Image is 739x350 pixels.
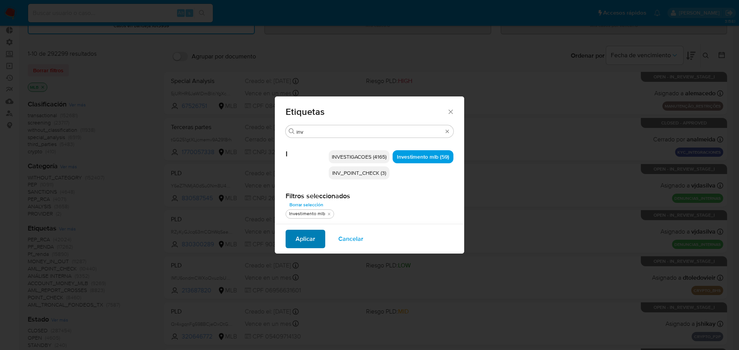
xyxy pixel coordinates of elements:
div: INVESTIGACOES (4165) [329,150,390,163]
input: Buscar filtro [296,128,443,135]
span: Investimento mlb (59) [397,153,449,161]
button: Cerrar [447,108,454,115]
button: Aplicar [286,230,325,248]
span: Cancelar [338,231,363,247]
button: quitar Investimento mlb [326,211,332,217]
button: Borrar [444,128,450,134]
div: Investimento mlb (59) [393,150,453,163]
span: INV_POINT_CHECK (3) [332,169,386,177]
span: INVESTIGACOES (4165) [332,153,386,161]
button: Buscar [289,128,295,134]
span: Aplicar [296,231,315,247]
span: Borrar selección [289,201,323,209]
span: Etiquetas [286,107,447,116]
button: Borrar selección [286,200,327,209]
button: Cancelar [328,230,373,248]
h2: Filtros seleccionados [286,192,453,200]
div: Investimento mlb [288,211,327,217]
div: INV_POINT_CHECK (3) [329,166,390,179]
span: I [286,138,329,159]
